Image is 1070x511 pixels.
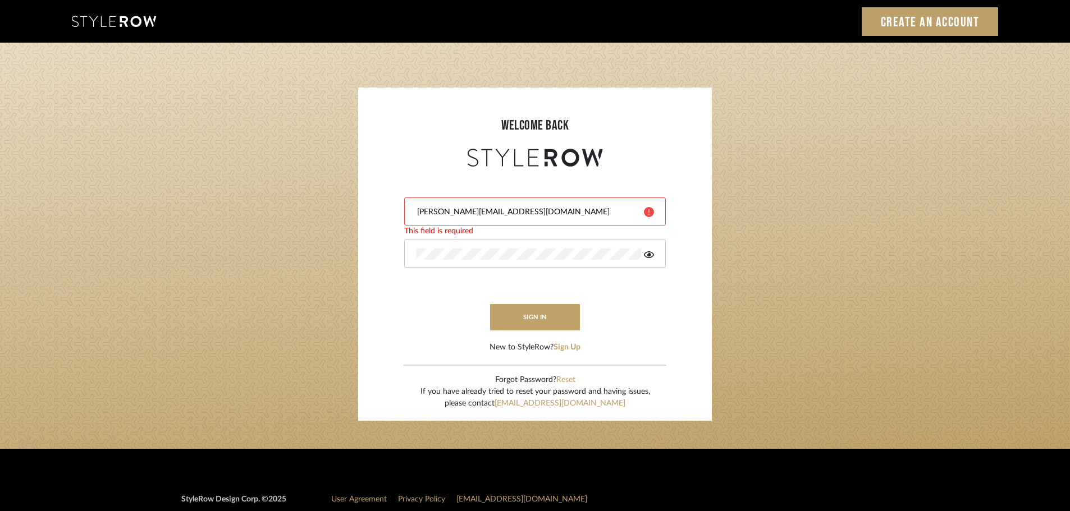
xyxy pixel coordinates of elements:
a: Privacy Policy [398,495,445,503]
div: New to StyleRow? [490,342,580,353]
div: Forgot Password? [420,374,650,386]
button: Reset [556,374,575,386]
a: [EMAIL_ADDRESS][DOMAIN_NAME] [456,495,587,503]
input: Email Address [416,206,635,218]
a: User Agreement [331,495,387,503]
a: [EMAIL_ADDRESS][DOMAIN_NAME] [495,399,625,407]
div: This field is required [404,225,666,237]
div: If you have already tried to reset your password and having issues, please contact [420,386,650,409]
button: Sign Up [554,342,580,353]
a: Create an Account [862,7,999,36]
button: sign in [490,304,580,330]
div: welcome back [369,116,701,136]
